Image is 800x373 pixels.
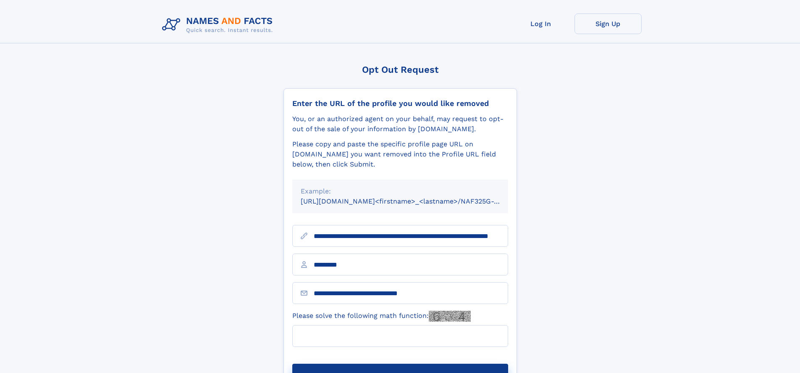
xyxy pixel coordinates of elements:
div: Example: [301,186,500,196]
div: Enter the URL of the profile you would like removed [292,99,508,108]
a: Log In [507,13,574,34]
a: Sign Up [574,13,642,34]
small: [URL][DOMAIN_NAME]<firstname>_<lastname>/NAF325G-xxxxxxxx [301,197,524,205]
div: Please copy and paste the specific profile page URL on [DOMAIN_NAME] you want removed into the Pr... [292,139,508,169]
img: Logo Names and Facts [159,13,280,36]
div: Opt Out Request [283,64,517,75]
label: Please solve the following math function: [292,311,471,322]
div: You, or an authorized agent on your behalf, may request to opt-out of the sale of your informatio... [292,114,508,134]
